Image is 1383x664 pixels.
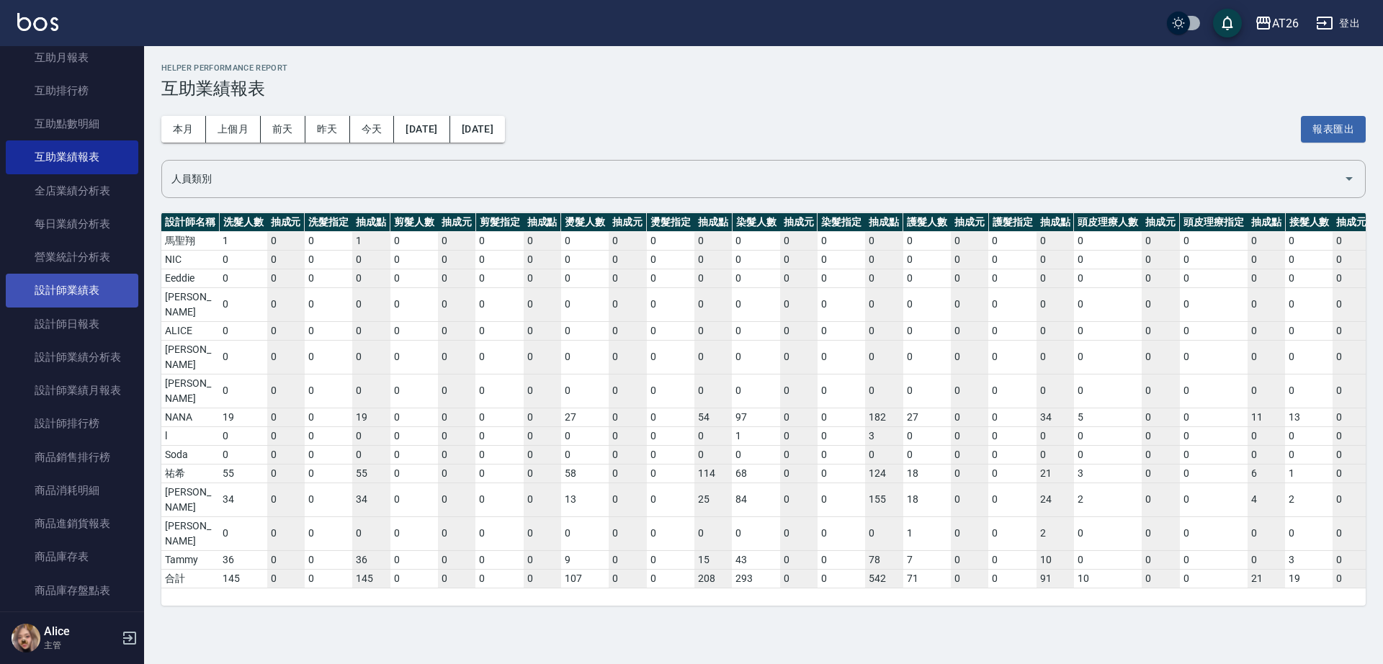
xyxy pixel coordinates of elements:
[988,231,1036,250] td: 0
[1248,213,1285,232] th: 抽成點
[1180,269,1248,287] td: 0
[267,340,305,374] td: 0
[780,213,818,232] th: 抽成元
[219,269,267,287] td: 0
[6,540,138,573] a: 商品庫存表
[865,287,903,321] td: 0
[352,321,390,340] td: 0
[903,231,951,250] td: 0
[6,308,138,341] a: 設計師日報表
[903,374,951,408] td: 0
[206,116,261,143] button: 上個月
[818,340,865,374] td: 0
[6,74,138,107] a: 互助排行榜
[647,269,694,287] td: 0
[6,607,138,640] a: 服務扣項明細表
[6,507,138,540] a: 商品進銷貨報表
[647,250,694,269] td: 0
[1037,213,1074,232] th: 抽成點
[12,624,40,652] img: Person
[865,426,903,445] td: 3
[780,321,818,340] td: 0
[609,321,646,340] td: 0
[438,340,475,374] td: 0
[1338,167,1361,190] button: Open
[1037,287,1074,321] td: 0
[161,287,219,321] td: [PERSON_NAME]
[647,213,694,232] th: 燙髮指定
[161,321,219,340] td: ALICE
[561,287,609,321] td: 0
[524,250,561,269] td: 0
[988,374,1036,408] td: 0
[6,474,138,507] a: 商品消耗明細
[561,269,609,287] td: 0
[1301,116,1366,143] button: 報表匯出
[647,340,694,374] td: 0
[1142,340,1179,374] td: 0
[1333,340,1370,374] td: 0
[438,426,475,445] td: 0
[438,231,475,250] td: 0
[219,321,267,340] td: 0
[352,426,390,445] td: 0
[1142,321,1179,340] td: 0
[561,250,609,269] td: 0
[1180,213,1248,232] th: 頭皮理療指定
[732,374,779,408] td: 0
[609,426,646,445] td: 0
[694,231,732,250] td: 0
[438,408,475,426] td: 0
[694,426,732,445] td: 0
[1180,321,1248,340] td: 0
[1248,374,1285,408] td: 0
[1333,408,1370,426] td: 0
[438,213,475,232] th: 抽成元
[561,213,609,232] th: 燙髮人數
[390,269,438,287] td: 0
[951,231,988,250] td: 0
[161,213,219,232] th: 設計師名稱
[352,231,390,250] td: 1
[1333,269,1370,287] td: 0
[951,321,988,340] td: 0
[1248,408,1285,426] td: 11
[1074,287,1142,321] td: 0
[475,426,523,445] td: 0
[267,269,305,287] td: 0
[780,269,818,287] td: 0
[161,231,219,250] td: 馬聖翔
[1037,269,1074,287] td: 0
[732,408,779,426] td: 97
[390,340,438,374] td: 0
[1180,374,1248,408] td: 0
[818,287,865,321] td: 0
[1333,321,1370,340] td: 0
[267,321,305,340] td: 0
[1074,213,1142,232] th: 頭皮理療人數
[219,231,267,250] td: 1
[524,321,561,340] td: 0
[267,213,305,232] th: 抽成元
[390,250,438,269] td: 0
[647,426,694,445] td: 0
[168,166,1338,192] input: 人員名稱
[818,231,865,250] td: 0
[865,213,903,232] th: 抽成點
[903,340,951,374] td: 0
[161,269,219,287] td: Eeddie
[475,340,523,374] td: 0
[1180,340,1248,374] td: 0
[352,408,390,426] td: 19
[609,287,646,321] td: 0
[732,321,779,340] td: 0
[6,341,138,374] a: 設計師業績分析表
[524,269,561,287] td: 0
[1248,287,1285,321] td: 0
[865,340,903,374] td: 0
[524,213,561,232] th: 抽成點
[1037,340,1074,374] td: 0
[561,231,609,250] td: 0
[219,213,267,232] th: 洗髮人數
[6,407,138,440] a: 設計師排行榜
